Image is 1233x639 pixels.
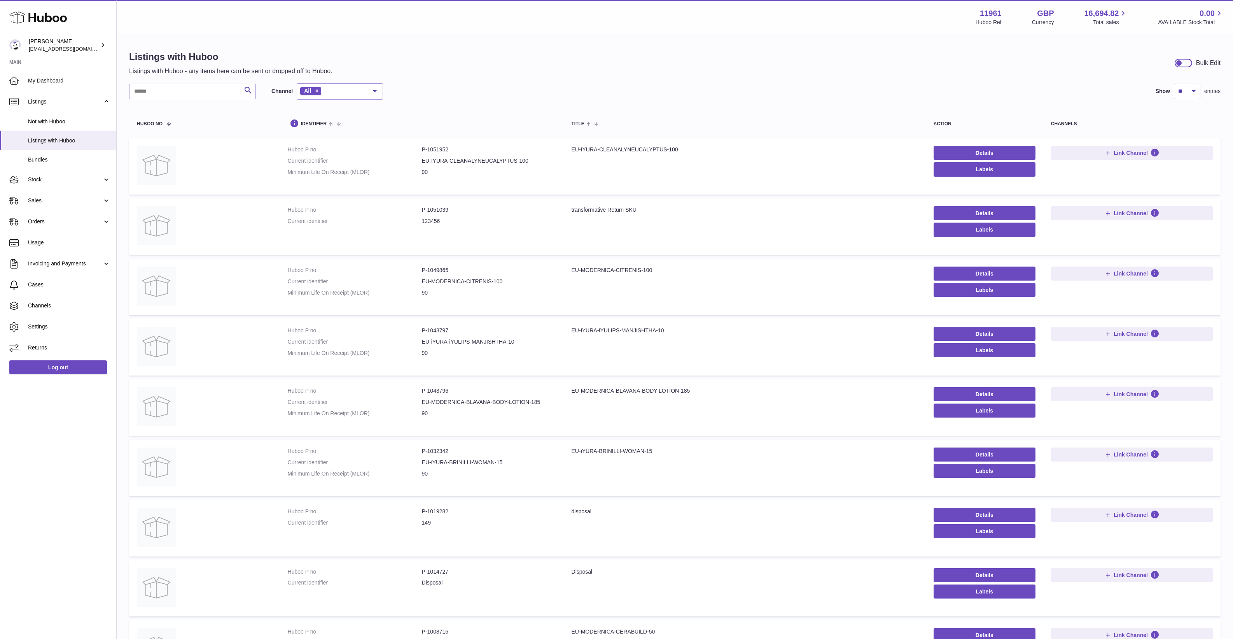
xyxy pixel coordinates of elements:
img: EU-IYURA-CLEANALYNEUCALYPTUS-100 [137,146,176,185]
dt: Current identifier [288,218,422,225]
div: EU-iYURA-BRINILLI-WOMAN-15 [572,448,918,455]
span: All [304,88,311,94]
span: Link Channel [1114,210,1148,217]
h1: Listings with Huboo [129,51,332,63]
div: action [934,121,1035,126]
dd: 90 [422,470,556,477]
dt: Minimum Life On Receipt (MLOR) [288,410,422,417]
span: Listings [28,98,102,105]
dd: P-1014727 [422,568,556,576]
dt: Current identifier [288,398,422,406]
dt: Minimum Life On Receipt (MLOR) [288,289,422,297]
a: Details [934,327,1035,341]
dt: Current identifier [288,278,422,285]
dt: Huboo P no [288,206,422,214]
span: Link Channel [1114,511,1148,518]
span: Link Channel [1114,149,1148,156]
span: AVAILABLE Stock Total [1158,19,1224,26]
dt: Huboo P no [288,628,422,635]
img: transformative Return SKU [137,206,176,245]
span: Link Channel [1114,572,1148,579]
a: Log out [9,360,107,374]
dt: Current identifier [288,579,422,586]
dd: EU-iYURA-BRINILLI-WOMAN-15 [422,459,556,466]
a: 16,694.82 Total sales [1084,8,1128,26]
dt: Minimum Life On Receipt (MLOR) [288,169,422,176]
button: Labels [934,404,1035,418]
button: Labels [934,223,1035,237]
span: Link Channel [1114,330,1148,337]
div: [PERSON_NAME] [29,38,99,53]
div: EU-IYURA-CLEANALYNEUCALYPTUS-100 [572,146,918,153]
span: identifier [301,121,327,126]
dd: Disposal [422,579,556,586]
dd: EU-iYURA-iYULIPS-MANJISHTHA-10 [422,338,556,346]
button: Labels [934,464,1035,478]
button: Link Channel [1051,146,1213,160]
span: Settings [28,323,110,330]
dd: P-1049865 [422,267,556,274]
dd: 90 [422,169,556,176]
a: Details [934,387,1035,401]
button: Labels [934,162,1035,176]
button: Link Channel [1051,387,1213,401]
dt: Huboo P no [288,387,422,395]
dd: P-1032342 [422,448,556,455]
span: Orders [28,218,102,225]
p: Listings with Huboo - any items here can be sent or dropped off to Huboo. [129,67,332,75]
span: Sales [28,197,102,204]
dd: 149 [422,519,556,527]
span: Link Channel [1114,391,1148,398]
dt: Huboo P no [288,568,422,576]
div: EU-MODERNICA-BLAVANA-BODY-LOTION-185 [572,387,918,395]
dd: 123456 [422,218,556,225]
dd: EU-IYURA-CLEANALYNEUCALYPTUS-100 [422,157,556,165]
img: EU-iYURA-BRINILLI-WOMAN-15 [137,448,176,486]
a: Details [934,508,1035,522]
dt: Huboo P no [288,146,422,153]
div: Bulk Edit [1196,59,1221,67]
img: internalAdmin-11961@internal.huboo.com [9,39,21,51]
span: Huboo no [137,121,163,126]
dt: Huboo P no [288,327,422,334]
span: Cases [28,281,110,288]
dd: 90 [422,410,556,417]
button: Link Channel [1051,206,1213,220]
span: Link Channel [1114,632,1148,639]
span: title [572,121,584,126]
span: My Dashboard [28,77,110,84]
span: entries [1204,88,1221,95]
img: EU-MODERNICA-CITRENIS-100 [137,267,176,305]
span: 16,694.82 [1084,8,1119,19]
img: Disposal [137,568,176,607]
span: Not with Huboo [28,118,110,125]
span: Link Channel [1114,451,1148,458]
div: EU-MODERNICA-CERABUILD-50 [572,628,918,635]
button: Labels [934,283,1035,297]
strong: GBP [1037,8,1054,19]
div: disposal [572,508,918,515]
dt: Current identifier [288,338,422,346]
span: Listings with Huboo [28,137,110,144]
dd: EU-MODERNICA-BLAVANA-BODY-LOTION-185 [422,398,556,406]
div: EU-iYURA-iYULIPS-MANJISHTHA-10 [572,327,918,334]
dt: Huboo P no [288,448,422,455]
dt: Minimum Life On Receipt (MLOR) [288,470,422,477]
label: Channel [271,88,293,95]
button: Link Channel [1051,448,1213,462]
a: Details [934,267,1035,281]
dd: P-1051952 [422,146,556,153]
button: Labels [934,585,1035,599]
dt: Huboo P no [288,267,422,274]
img: disposal [137,508,176,547]
span: Channels [28,302,110,309]
div: channels [1051,121,1213,126]
label: Show [1156,88,1170,95]
dd: P-1043796 [422,387,556,395]
span: Total sales [1093,19,1128,26]
div: Currency [1032,19,1054,26]
div: Huboo Ref [976,19,1002,26]
a: Details [934,568,1035,582]
dd: EU-MODERNICA-CITRENIS-100 [422,278,556,285]
button: Link Channel [1051,568,1213,582]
